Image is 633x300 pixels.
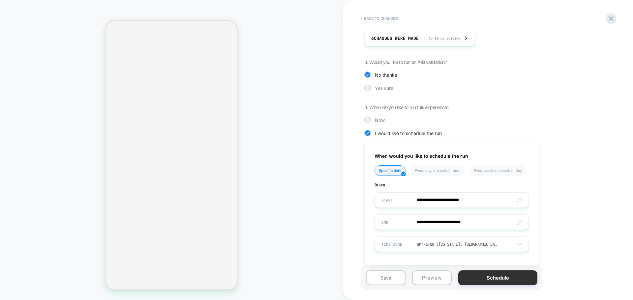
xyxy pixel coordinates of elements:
span: I would like to schedule the run [375,130,442,136]
li: Specific date [375,165,406,176]
span: No thanks [375,72,397,78]
span: Yes sure [375,85,393,91]
span: Rules [375,182,529,187]
span: 4. When do you like to run this experience? [364,104,449,110]
button: Preview [412,270,452,285]
span: 6 Changes were made [371,36,419,41]
li: Every day at a certain time [410,165,465,176]
li: Every week on a certain day [469,165,526,176]
img: down [517,243,522,246]
button: Schedule [458,270,537,285]
button: Save [366,270,406,285]
span: 3. Would you like to run an A/B validation? [364,59,447,65]
span: When would you like to schedule the run [375,153,468,159]
div: GMT-5:00 ([US_STATE], [GEOGRAPHIC_DATA], [GEOGRAPHIC_DATA]) [417,242,497,247]
span: Now [375,117,385,123]
span: Continue editing [422,36,460,41]
button: < Back to changes [358,13,401,24]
